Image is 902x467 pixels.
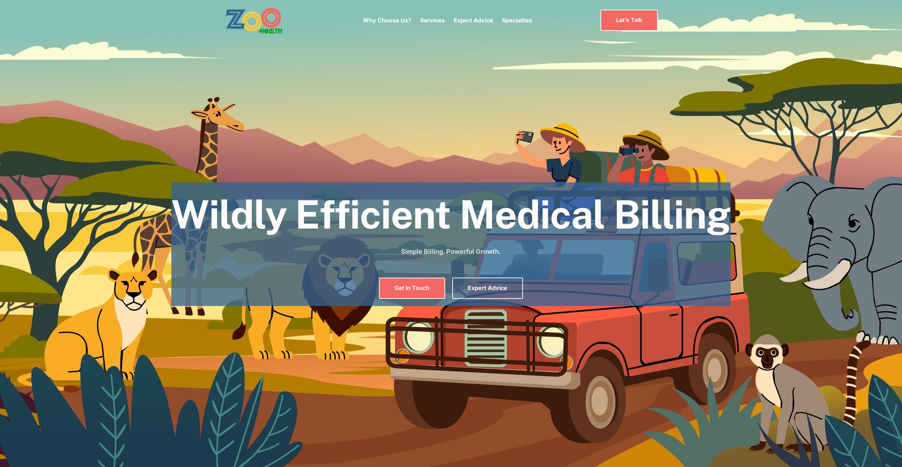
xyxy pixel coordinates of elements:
[420,16,445,25] p: Services
[401,248,501,255] strong: Simple Billing. Powerful Growth.
[502,17,532,24] a: Specialties
[379,278,445,299] a: Get In Touch
[452,278,523,299] a: Expert Advice
[601,10,658,31] a: Let’s Talk
[363,17,411,24] a: Why Choose Us?
[454,17,493,24] a: Expert Advice
[225,7,302,34] a: home
[171,193,731,236] h1: Wildly Efficient Medical Billing
[420,5,445,35] div: Services
[502,5,532,35] div: Specialties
